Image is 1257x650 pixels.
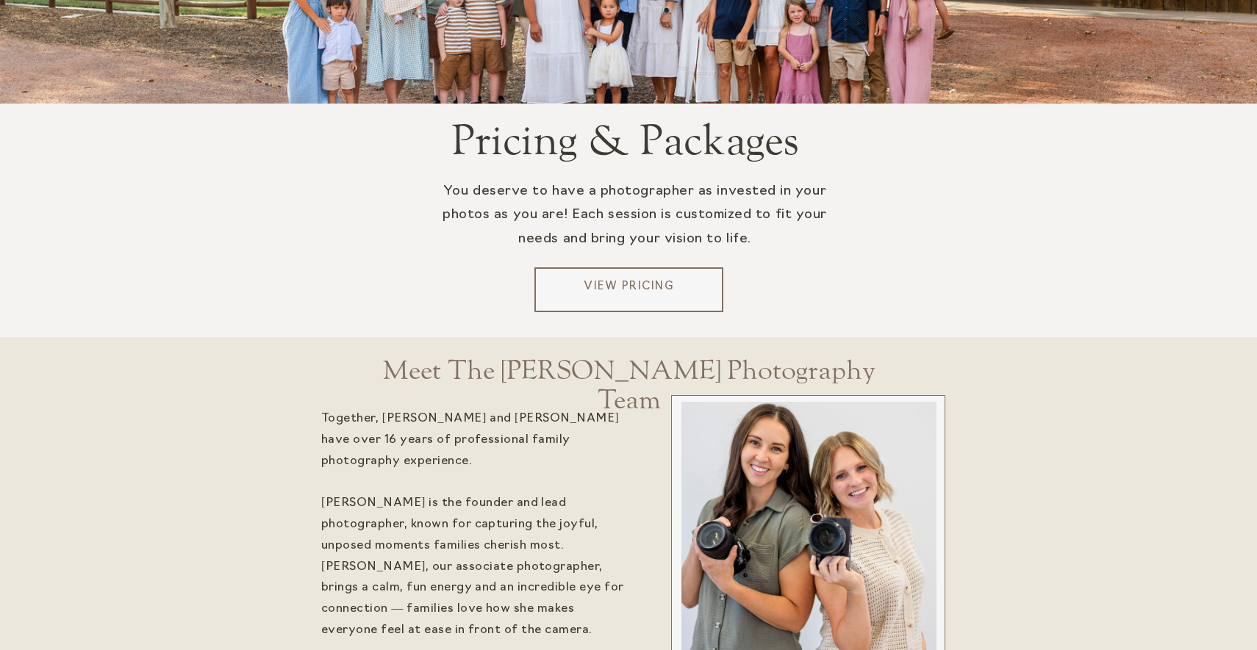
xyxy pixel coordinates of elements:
[362,356,895,375] a: Meet The [PERSON_NAME] Photography Team
[540,279,717,301] a: View Pricing
[440,118,810,166] h2: Pricing & Packages
[421,180,848,273] p: You deserve to have a photographer as invested in your photos as you are! Each session is customi...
